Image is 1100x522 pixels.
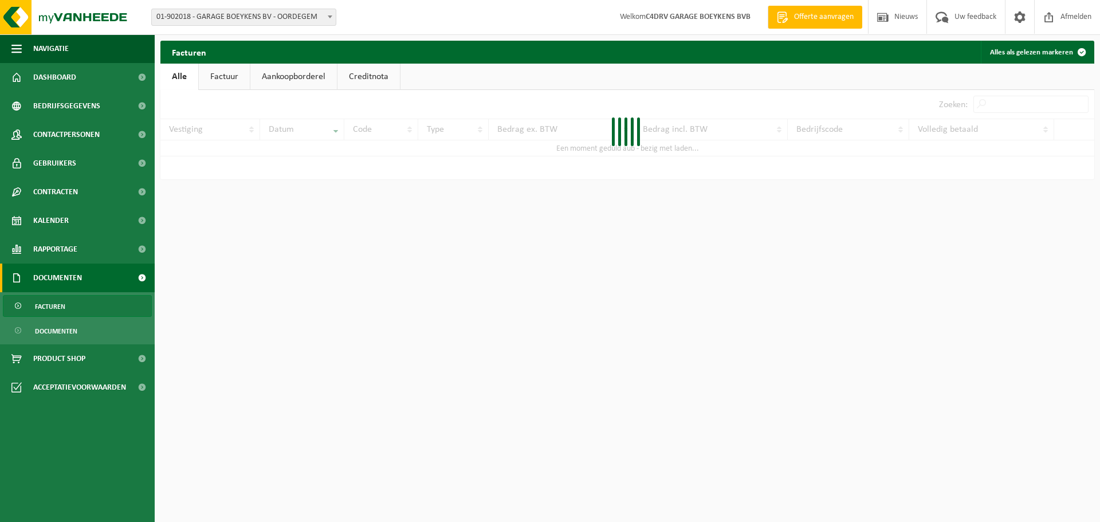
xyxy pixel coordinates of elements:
[160,64,198,90] a: Alle
[33,235,77,264] span: Rapportage
[33,34,69,63] span: Navigatie
[33,63,76,92] span: Dashboard
[35,296,65,317] span: Facturen
[250,64,337,90] a: Aankoopborderel
[3,295,152,317] a: Facturen
[337,64,400,90] a: Creditnota
[35,320,77,342] span: Documenten
[33,373,126,402] span: Acceptatievoorwaarden
[33,120,100,149] span: Contactpersonen
[33,264,82,292] span: Documenten
[981,41,1093,64] button: Alles als gelezen markeren
[33,178,78,206] span: Contracten
[33,206,69,235] span: Kalender
[33,344,85,373] span: Product Shop
[3,320,152,342] a: Documenten
[768,6,862,29] a: Offerte aanvragen
[151,9,336,26] span: 01-902018 - GARAGE BOEYKENS BV - OORDEGEM
[33,149,76,178] span: Gebruikers
[791,11,857,23] span: Offerte aanvragen
[152,9,336,25] span: 01-902018 - GARAGE BOEYKENS BV - OORDEGEM
[160,41,218,63] h2: Facturen
[199,64,250,90] a: Factuur
[33,92,100,120] span: Bedrijfsgegevens
[646,13,751,21] strong: C4DRV GARAGE BOEYKENS BVB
